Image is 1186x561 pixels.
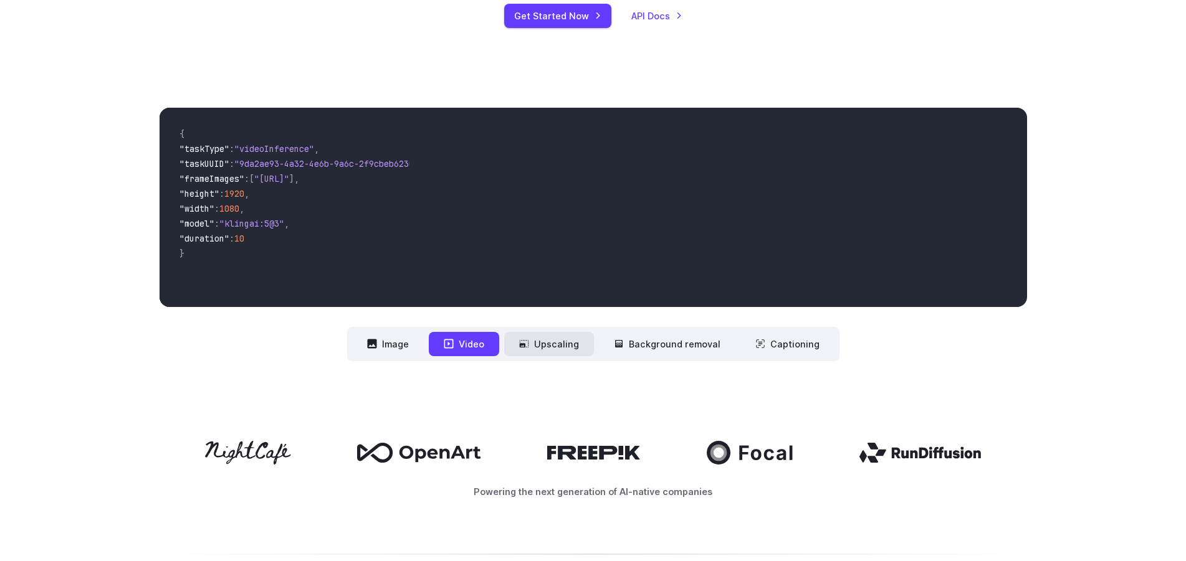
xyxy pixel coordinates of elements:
[179,203,214,214] span: "width"
[214,203,219,214] span: :
[244,188,249,199] span: ,
[214,218,219,229] span: :
[224,188,244,199] span: 1920
[234,143,314,154] span: "videoInference"
[631,9,682,23] a: API Docs
[352,332,424,356] button: Image
[289,173,294,184] span: ]
[219,218,284,229] span: "klingai:5@3"
[219,203,239,214] span: 1080
[504,332,594,356] button: Upscaling
[229,233,234,244] span: :
[179,158,229,169] span: "taskUUID"
[314,143,319,154] span: ,
[429,332,499,356] button: Video
[160,484,1027,499] p: Powering the next generation of AI-native companies
[219,188,224,199] span: :
[179,173,244,184] span: "frameImages"
[294,173,299,184] span: ,
[229,158,234,169] span: :
[229,143,234,154] span: :
[284,218,289,229] span: ,
[504,4,611,28] a: Get Started Now
[740,332,835,356] button: Captioning
[179,143,229,154] span: "taskType"
[254,173,289,184] span: "[URL]"
[249,173,254,184] span: [
[234,158,424,169] span: "9da2ae93-4a32-4e6b-9a6c-2f9cbeb62301"
[179,218,214,229] span: "model"
[599,332,735,356] button: Background removal
[179,248,184,259] span: }
[179,128,184,139] span: {
[234,233,244,244] span: 10
[179,233,229,244] span: "duration"
[244,173,249,184] span: :
[179,188,219,199] span: "height"
[239,203,244,214] span: ,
